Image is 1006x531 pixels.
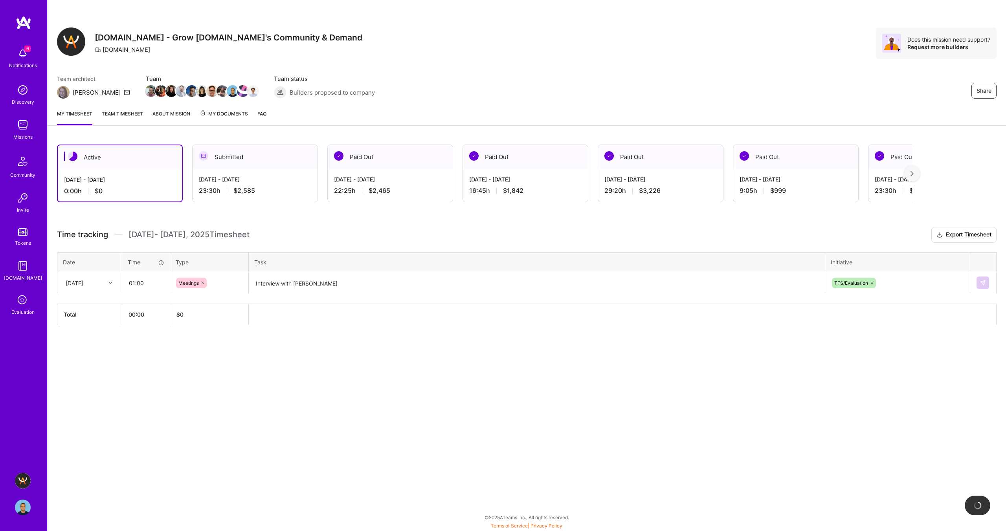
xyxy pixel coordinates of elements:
[875,151,884,161] img: Paid Out
[909,187,931,195] span: $2,585
[57,27,85,56] img: Company Logo
[369,187,390,195] span: $2,465
[604,187,717,195] div: 29:20 h
[974,502,982,509] img: loading
[95,187,103,195] span: $0
[58,145,182,169] div: Active
[980,280,986,286] img: Submit
[207,84,217,98] a: Team Member Avatar
[193,145,318,169] div: Submitted
[146,84,156,98] a: Team Member Avatar
[165,85,177,97] img: Team Member Avatar
[217,84,228,98] a: Team Member Avatar
[199,187,311,195] div: 23:30 h
[68,152,77,161] img: Active
[250,273,824,294] textarea: Interview with [PERSON_NAME]
[15,293,30,308] i: icon SelectionTeam
[469,151,479,161] img: Paid Out
[16,16,31,30] img: logo
[598,145,723,169] div: Paid Out
[740,175,852,183] div: [DATE] - [DATE]
[328,145,453,169] div: Paid Out
[200,110,248,118] span: My Documents
[196,85,208,97] img: Team Member Avatar
[491,523,562,529] span: |
[15,473,31,489] img: A.Team - Grow A.Team's Community & Demand
[15,258,31,274] img: guide book
[187,84,197,98] a: Team Member Avatar
[274,86,286,99] img: Builders proposed to company
[639,187,661,195] span: $3,226
[834,280,868,286] span: TFS/Evaluation
[73,88,121,97] div: [PERSON_NAME]
[875,187,987,195] div: 23:30 h
[102,110,143,125] a: Team timesheet
[238,84,248,98] a: Team Member Avatar
[57,75,130,83] span: Team architect
[10,171,35,179] div: Community
[228,84,238,98] a: Team Member Avatar
[122,304,170,325] th: 00:00
[911,171,914,176] img: right
[503,187,523,195] span: $1,842
[57,230,108,240] span: Time tracking
[290,88,375,97] span: Builders proposed to company
[882,34,901,53] img: Avatar
[977,276,990,289] div: null
[64,187,176,195] div: 0:00 h
[200,110,248,125] a: My Documents
[733,145,858,169] div: Paid Out
[128,258,164,266] div: Time
[57,304,122,325] th: Total
[12,98,34,106] div: Discovery
[129,230,250,240] span: [DATE] - [DATE] , 2025 Timesheet
[971,83,997,99] button: Share
[95,33,362,42] h3: [DOMAIN_NAME] - Grow [DOMAIN_NAME]'s Community & Demand
[57,110,92,125] a: My timesheet
[740,187,852,195] div: 9:05 h
[237,85,249,97] img: Team Member Avatar
[831,258,964,266] div: Initiative
[95,46,150,54] div: [DOMAIN_NAME]
[4,274,42,282] div: [DOMAIN_NAME]
[868,145,993,169] div: Paid Out
[9,61,37,70] div: Notifications
[108,281,112,285] i: icon Chevron
[217,85,228,97] img: Team Member Avatar
[206,85,218,97] img: Team Member Avatar
[491,523,528,529] a: Terms of Service
[274,75,375,83] span: Team status
[15,190,31,206] img: Invite
[13,473,33,489] a: A.Team - Grow A.Team's Community & Demand
[13,500,33,515] a: User Avatar
[199,175,311,183] div: [DATE] - [DATE]
[15,239,31,247] div: Tokens
[977,87,991,95] span: Share
[145,85,157,97] img: Team Member Avatar
[334,151,343,161] img: Paid Out
[233,187,255,195] span: $2,585
[57,252,122,272] th: Date
[24,46,31,52] span: 6
[152,110,190,125] a: About Mission
[604,151,614,161] img: Paid Out
[907,43,990,51] div: Request more builders
[257,110,266,125] a: FAQ
[47,507,1006,527] div: © 2025 ATeams Inc., All rights reserved.
[156,84,166,98] a: Team Member Avatar
[176,85,187,97] img: Team Member Avatar
[469,175,582,183] div: [DATE] - [DATE]
[64,176,176,184] div: [DATE] - [DATE]
[15,82,31,98] img: discovery
[469,187,582,195] div: 16:45 h
[334,187,446,195] div: 22:25 h
[186,85,198,97] img: Team Member Avatar
[123,273,169,293] input: HH:MM
[907,36,990,43] div: Does this mission need support?
[199,151,208,161] img: Submitted
[155,85,167,97] img: Team Member Avatar
[15,500,31,515] img: User Avatar
[227,85,239,97] img: Team Member Avatar
[57,86,70,99] img: Team Architect
[936,231,943,239] i: icon Download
